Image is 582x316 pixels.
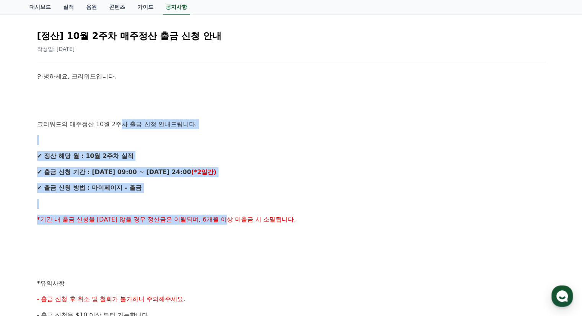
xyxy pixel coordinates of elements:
a: 대화 [51,243,99,262]
span: *기간 내 출금 신청을 [DATE] 않을 경우 정산금은 이월되며, 6개월 이상 미출금 시 소멸됩니다. [37,216,296,223]
span: 설정 [118,254,127,260]
span: - 출금 신청 후 취소 및 철회가 불가하니 주의해주세요. [37,295,186,303]
span: *유의사항 [37,280,65,287]
strong: (*2일간) [191,168,216,176]
a: 설정 [99,243,147,262]
p: 안녕하세요, 크리워드입니다. [37,72,545,81]
h2: [정산] 10월 2주차 매주정산 출금 신청 안내 [37,30,545,42]
span: 작성일: [DATE] [37,46,75,52]
span: 대화 [70,254,79,261]
p: 크리워드의 매주정산 10월 2주차 출금 신청 안내드립니다. [37,119,545,129]
strong: ✔ 출금 신청 기간 : [DATE] 09:00 ~ [DATE] 24:00 [37,168,191,176]
strong: ✔ 출금 신청 방법 : 마이페이지 - 출금 [37,184,142,191]
strong: ✔ 정산 해당 월 : 10월 2주차 실적 [37,152,134,160]
span: 홈 [24,254,29,260]
a: 홈 [2,243,51,262]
